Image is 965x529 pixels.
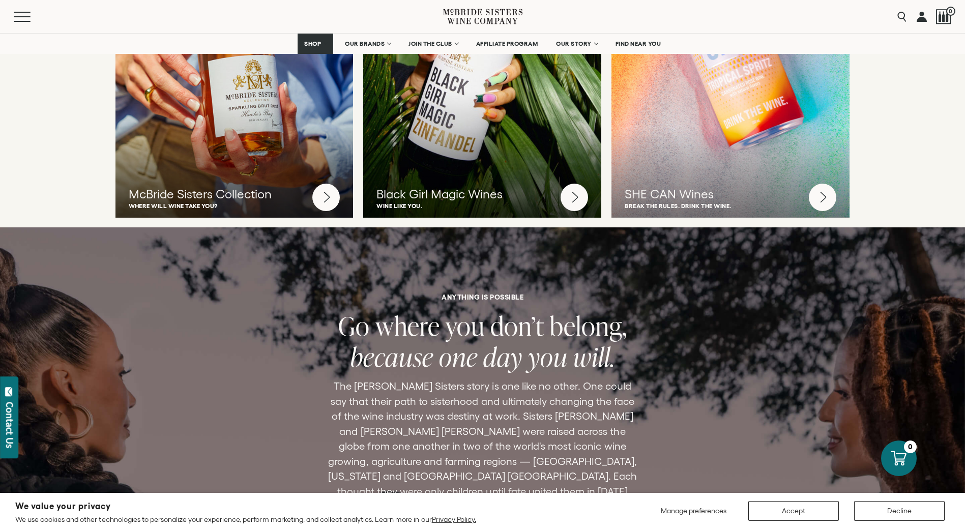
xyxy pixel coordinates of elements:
a: JOIN THE CLUB [402,34,464,54]
p: Break the rules. Drink the wine. [625,202,836,209]
span: belong, [550,308,627,343]
span: because [350,339,433,374]
a: FIND NEAR YOU [609,34,668,54]
button: Accept [748,501,839,521]
span: don’t [490,308,544,343]
h3: SHE CAN Wines [625,186,836,203]
h3: McBride Sisters Collection [129,186,340,203]
span: Go [338,308,370,343]
span: FIND NEAR YOU [616,40,661,47]
div: 0 [904,440,917,453]
span: 0 [946,7,955,16]
span: Manage preferences [661,507,726,515]
a: OUR STORY [549,34,604,54]
span: where [375,308,440,343]
span: JOIN THE CLUB [408,40,452,47]
p: We use cookies and other technologies to personalize your experience, perform marketing, and coll... [15,515,476,524]
button: Mobile Menu Trigger [14,12,50,22]
h6: ANYTHING IS POSSIBLE [442,293,523,301]
a: Privacy Policy. [432,515,476,523]
div: Contact Us [5,402,15,448]
span: one [439,339,478,374]
span: SHOP [304,40,321,47]
span: will. [573,339,615,374]
span: OUR STORY [556,40,592,47]
h2: We value your privacy [15,502,476,511]
span: day [483,339,522,374]
span: OUR BRANDS [345,40,385,47]
a: OUR BRANDS [338,34,397,54]
span: you [446,308,485,343]
a: SHOP [298,34,333,54]
a: AFFILIATE PROGRAM [470,34,545,54]
span: AFFILIATE PROGRAM [476,40,538,47]
p: Where will wine take you? [129,202,340,209]
button: Decline [854,501,945,521]
h3: Black Girl Magic Wines [376,186,588,203]
span: you [528,339,568,374]
p: Wine like you. [376,202,588,209]
button: Manage preferences [655,501,733,521]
